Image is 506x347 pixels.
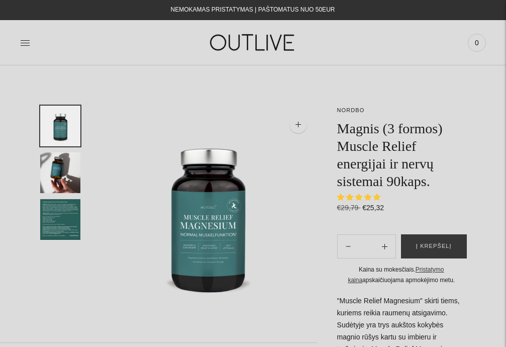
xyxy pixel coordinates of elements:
a: Pristatymo kaina [348,266,444,284]
div: NEMOKAMAS PRISTATYMAS Į PAŠTOMATUS NUO 50EUR [171,4,335,16]
span: €25,32 [362,204,384,212]
a: 0 [468,32,486,54]
span: Į krepšelį [416,241,452,251]
h1: Magnis (3 formos) Muscle Relief energijai ir nervų sistemai 90kaps. [337,120,466,190]
input: Product quantity [359,239,374,254]
img: Magnis (3 formos) Muscle Relief energijai ir nervų sistemai 90kaps. [100,106,317,322]
a: NORDBO [337,107,365,113]
button: Į krepšelį [401,234,467,258]
button: Translation missing: en.general.accessibility.image_thumbail [40,199,80,240]
img: OUTLIVE [190,25,316,60]
button: Translation missing: en.general.accessibility.image_thumbail [40,152,80,193]
button: Translation missing: en.general.accessibility.image_thumbail [40,106,80,146]
s: €29,79 [337,204,361,212]
span: 0 [470,36,484,50]
button: Add product quantity [338,234,359,258]
span: 5.00 stars [337,193,382,201]
button: Subtract product quantity [374,234,395,258]
div: Kaina su mokesčiais. apskaičiuojama apmokėjimo metu. [337,265,466,285]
